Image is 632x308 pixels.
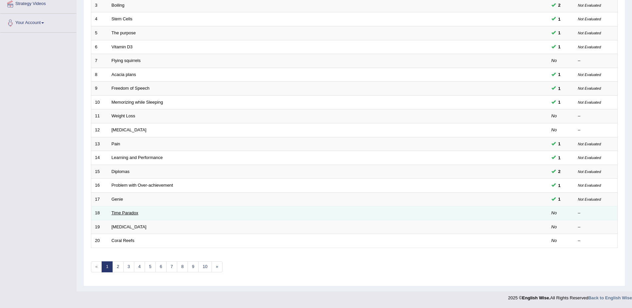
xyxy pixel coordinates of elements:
[188,261,199,272] a: 9
[578,224,614,230] div: –
[578,100,601,104] small: Not Evaluated
[522,295,550,300] strong: English Wise.
[578,183,601,187] small: Not Evaluated
[112,197,123,202] a: Genie
[91,192,108,206] td: 17
[91,206,108,220] td: 18
[578,3,601,7] small: Not Evaluated
[112,30,136,35] a: The purpose
[91,165,108,179] td: 15
[112,58,141,63] a: Flying squirrels
[551,113,557,118] em: No
[112,16,133,21] a: Stem Cells
[91,179,108,193] td: 16
[102,261,113,272] a: 1
[91,137,108,151] td: 13
[123,261,134,272] a: 3
[556,85,563,92] span: You can still take this question
[551,238,557,243] em: No
[578,58,614,64] div: –
[551,58,557,63] em: No
[91,109,108,123] td: 11
[578,142,601,146] small: Not Evaluated
[112,183,173,188] a: Problem with Over-achievement
[112,44,133,49] a: Vitamin D3
[91,12,108,26] td: 4
[556,29,563,36] span: You can still take this question
[0,14,76,30] a: Your Account
[578,31,601,35] small: Not Evaluated
[578,73,601,77] small: Not Evaluated
[91,82,108,96] td: 9
[556,168,563,175] span: You can still take this question
[91,234,108,248] td: 20
[112,141,120,146] a: Pain
[177,261,188,272] a: 8
[551,210,557,215] em: No
[556,99,563,106] span: You can still take this question
[112,169,130,174] a: Diplomas
[578,17,601,21] small: Not Evaluated
[91,68,108,82] td: 8
[91,95,108,109] td: 10
[112,127,147,132] a: [MEDICAL_DATA]
[556,154,563,161] span: You can still take this question
[91,40,108,54] td: 6
[91,123,108,137] td: 12
[112,100,163,105] a: Memorizing while Sleeping
[588,295,632,300] a: Back to English Wise
[578,210,614,216] div: –
[578,170,601,174] small: Not Evaluated
[578,197,601,201] small: Not Evaluated
[198,261,212,272] a: 10
[508,291,632,301] div: 2025 © All Rights Reserved
[578,127,614,133] div: –
[112,3,125,8] a: Boiling
[578,156,601,160] small: Not Evaluated
[556,2,563,9] span: You can still take this question
[551,224,557,229] em: No
[134,261,145,272] a: 4
[91,54,108,68] td: 7
[556,16,563,23] span: You can still take this question
[556,182,563,189] span: You can still take this question
[578,45,601,49] small: Not Evaluated
[91,26,108,40] td: 5
[91,220,108,234] td: 19
[112,261,123,272] a: 2
[556,140,563,147] span: You can still take this question
[212,261,223,272] a: »
[112,113,135,118] a: Weight Loss
[578,113,614,119] div: –
[578,86,601,90] small: Not Evaluated
[91,261,102,272] span: «
[556,196,563,203] span: You can still take this question
[551,127,557,132] em: No
[556,43,563,50] span: You can still take this question
[112,86,150,91] a: Freedom of Speech
[578,238,614,244] div: –
[166,261,177,272] a: 7
[112,72,136,77] a: Acacia plans
[112,224,147,229] a: [MEDICAL_DATA]
[91,151,108,165] td: 14
[556,71,563,78] span: You can still take this question
[145,261,156,272] a: 5
[112,210,138,215] a: Time Paradox
[112,238,135,243] a: Coral Reefs
[155,261,166,272] a: 6
[112,155,163,160] a: Learning and Performance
